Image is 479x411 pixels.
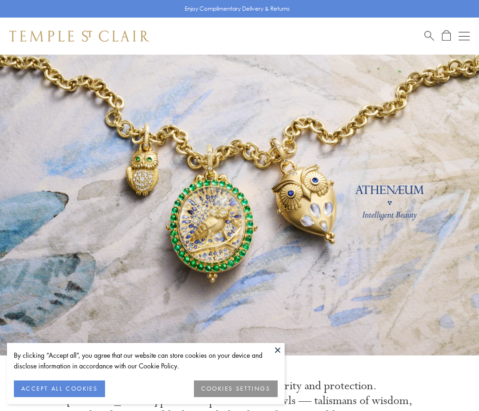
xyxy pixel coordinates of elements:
[14,380,105,397] button: ACCEPT ALL COOKIES
[9,31,149,42] img: Temple St. Clair
[185,4,290,13] p: Enjoy Complimentary Delivery & Returns
[424,30,434,42] a: Search
[14,350,278,371] div: By clicking “Accept all”, you agree that our website can store cookies on your device and disclos...
[442,30,451,42] a: Open Shopping Bag
[194,380,278,397] button: COOKIES SETTINGS
[459,31,470,42] button: Open navigation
